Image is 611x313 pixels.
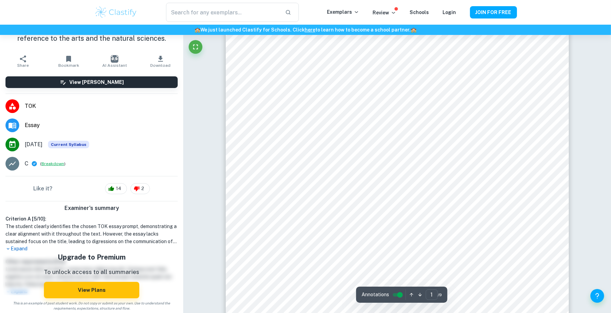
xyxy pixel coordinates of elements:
[327,8,359,16] p: Exemplars
[94,5,138,19] img: Clastify logo
[373,9,396,16] p: Review
[48,141,89,148] div: This exemplar is based on the current syllabus. Feel free to refer to it for inspiration/ideas wh...
[17,63,29,68] span: Share
[44,282,139,298] button: View Plans
[411,27,416,33] span: 🏫
[443,10,456,15] a: Login
[5,223,178,245] h1: The student clearly identifies the chosen TOK essay prompt, demonstrating a clear alignment with ...
[410,10,429,15] a: Schools
[112,185,125,192] span: 14
[48,141,89,148] span: Current Syllabus
[590,289,604,303] button: Help and Feedback
[92,52,138,71] button: AI Assistant
[5,245,178,252] p: Expand
[25,140,43,149] span: [DATE]
[44,252,139,262] h5: Upgrade to Premium
[362,291,389,298] span: Annotations
[189,40,202,54] button: Fullscreen
[470,6,517,18] button: JOIN FOR FREE
[33,185,52,193] h6: Like it?
[111,55,118,63] img: AI Assistant
[25,160,28,168] p: C
[138,52,184,71] button: Download
[166,3,279,22] input: Search for any exemplars...
[195,27,200,33] span: 🏫
[58,63,79,68] span: Bookmark
[305,27,315,33] a: here
[44,268,139,277] p: To unlock access to all summaries
[69,78,124,86] h6: View [PERSON_NAME]
[5,76,178,88] button: View [PERSON_NAME]
[46,52,92,71] button: Bookmark
[3,204,180,212] h6: Examiner's summary
[25,121,178,129] span: Essay
[40,161,66,167] span: ( )
[1,26,610,34] h6: We just launched Clastify for Schools. Click to learn how to become a school partner.
[42,161,64,167] button: Breakdown
[130,183,150,194] div: 2
[105,183,127,194] div: 14
[102,63,127,68] span: AI Assistant
[138,185,148,192] span: 2
[438,292,442,298] span: / 9
[5,215,178,223] h6: Criterion A [ 5 / 10 ]:
[3,301,180,311] span: This is an example of past student work. Do not copy or submit as your own. Use to understand the...
[25,102,178,110] span: TOK
[150,63,171,68] span: Download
